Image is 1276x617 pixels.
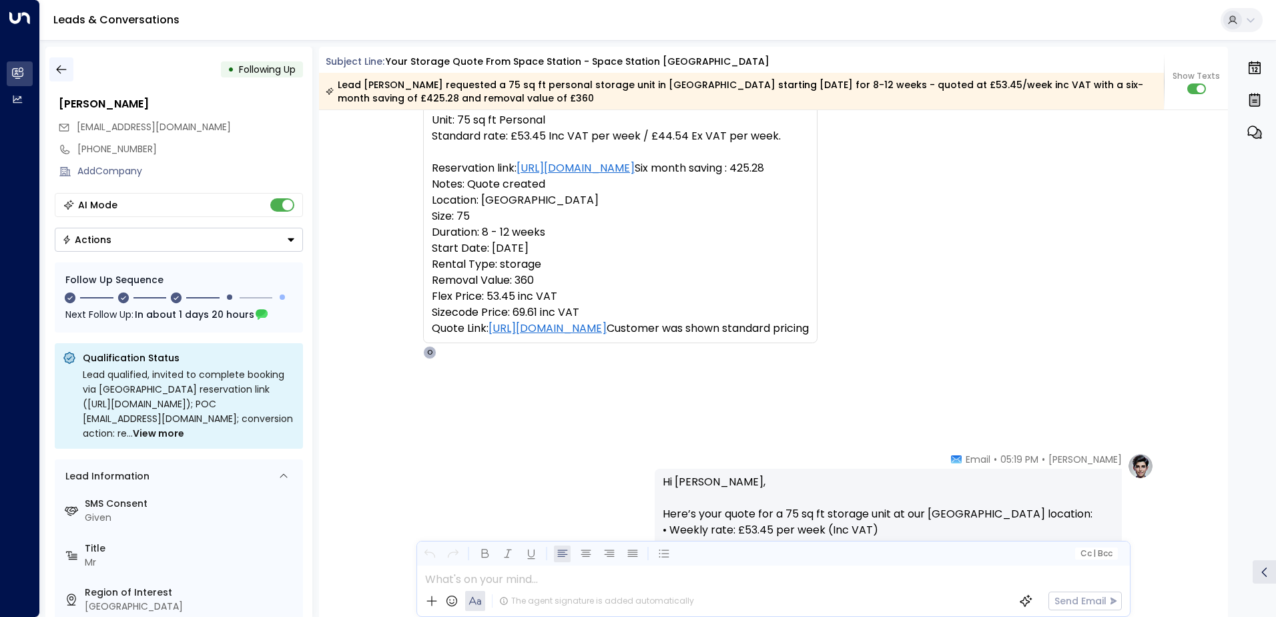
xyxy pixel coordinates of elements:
div: Lead [PERSON_NAME] requested a 75 sq ft personal storage unit in [GEOGRAPHIC_DATA] starting [DATE... [326,78,1157,105]
label: Region of Interest [85,586,298,600]
div: Button group with a nested menu [55,228,303,252]
span: 05:19 PM [1000,453,1038,466]
div: Next Follow Up: [65,307,292,322]
div: Given [85,511,298,525]
span: View more [133,426,184,441]
a: [URL][DOMAIN_NAME] [489,321,607,337]
div: [PHONE_NUMBER] [77,142,303,156]
span: Cc Bcc [1080,549,1112,558]
div: Lead qualified, invited to complete booking via [GEOGRAPHIC_DATA] reservation link ([URL][DOMAIN_... [83,367,295,441]
label: SMS Consent [85,497,298,511]
div: [PERSON_NAME] [59,96,303,112]
button: Cc|Bcc [1074,548,1117,560]
div: Follow Up Sequence [65,273,292,287]
span: Subject Line: [326,55,384,68]
span: In about 1 days 20 hours [135,307,254,322]
div: The agent signature is added automatically [499,595,694,607]
label: Title [85,542,298,556]
pre: Name: [PERSON_NAME] Email: [EMAIL_ADDRESS][DOMAIN_NAME] Phone: [PHONE_NUMBER] Unit: 75 sq ft Pers... [432,64,809,337]
span: [PERSON_NAME] [1048,453,1122,466]
a: Leads & Conversations [53,12,180,27]
div: Actions [62,234,111,246]
button: Redo [444,546,461,562]
button: Actions [55,228,303,252]
span: [EMAIL_ADDRESS][DOMAIN_NAME] [77,120,231,134]
span: Show Texts [1173,70,1220,82]
div: AI Mode [78,198,117,212]
span: Following Up [239,63,296,76]
div: AddCompany [77,164,303,178]
div: Mr [85,556,298,570]
span: shanequadros@outlook.com [77,120,231,134]
div: O [423,346,436,359]
a: [URL][DOMAIN_NAME] [517,160,635,176]
span: • [994,453,997,466]
img: profile-logo.png [1127,453,1154,479]
p: Qualification Status [83,351,295,365]
span: | [1093,549,1096,558]
div: Lead Information [61,469,149,483]
div: • [228,57,234,81]
div: Your storage quote from Space Station - Space Station [GEOGRAPHIC_DATA] [386,55,769,69]
button: Undo [421,546,438,562]
span: Email [966,453,990,466]
span: • [1042,453,1045,466]
div: [GEOGRAPHIC_DATA] [85,600,298,614]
